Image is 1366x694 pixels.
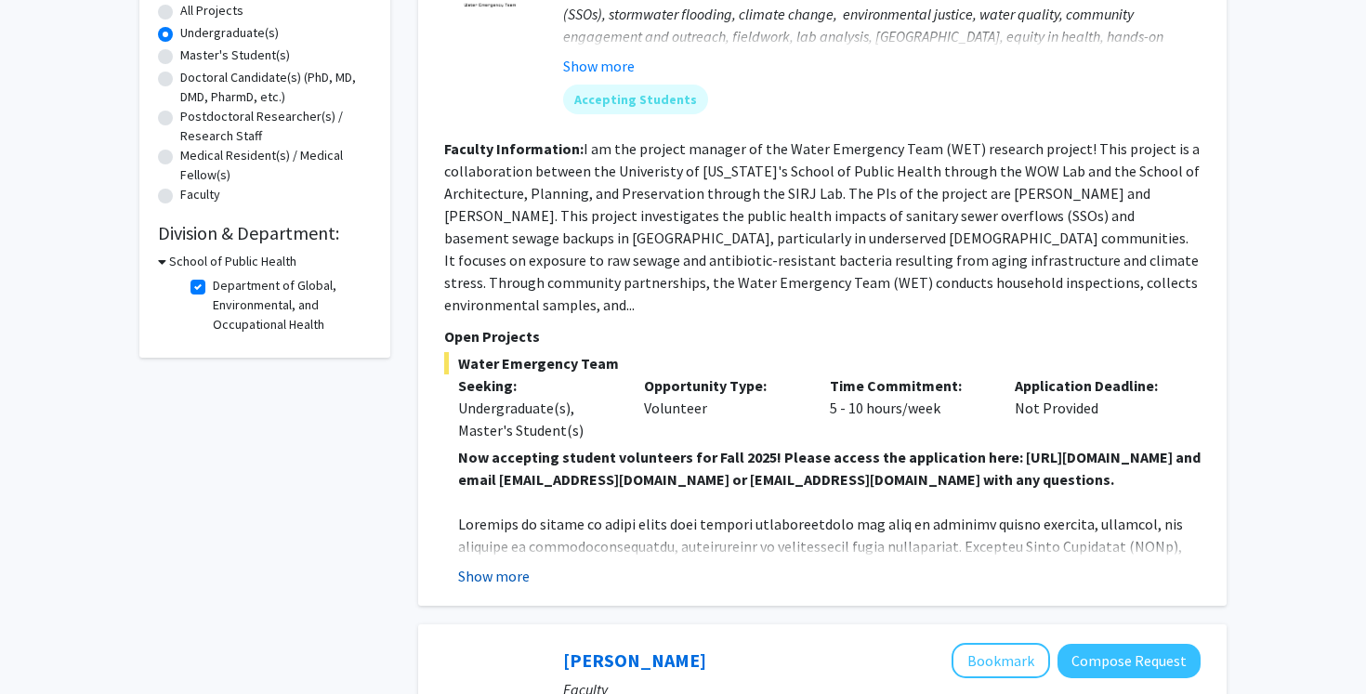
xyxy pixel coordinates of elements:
[563,648,706,672] a: [PERSON_NAME]
[563,85,708,114] mat-chip: Accepting Students
[180,23,279,43] label: Undergraduate(s)
[630,374,816,441] div: Volunteer
[180,185,220,204] label: Faculty
[458,374,616,397] p: Seeking:
[444,352,1201,374] span: Water Emergency Team
[158,222,372,244] h2: Division & Department:
[444,139,1200,314] fg-read-more: I am the project manager of the Water Emergency Team (WET) research project! This project is a co...
[1015,374,1173,397] p: Application Deadline:
[458,448,1201,489] strong: Now accepting student volunteers for Fall 2025! Please access the application here: [URL][DOMAIN_...
[180,146,372,185] label: Medical Resident(s) / Medical Fellow(s)
[213,276,367,334] label: Department of Global, Environmental, and Occupational Health
[14,610,79,680] iframe: Chat
[1057,644,1201,678] button: Compose Request to Heather Wipfli
[644,374,802,397] p: Opportunity Type:
[444,325,1201,347] p: Open Projects
[180,68,372,107] label: Doctoral Candidate(s) (PhD, MD, DMD, PharmD, etc.)
[816,374,1002,441] div: 5 - 10 hours/week
[180,1,243,20] label: All Projects
[830,374,988,397] p: Time Commitment:
[458,565,530,587] button: Show more
[952,643,1050,678] button: Add Heather Wipfli to Bookmarks
[563,55,635,77] button: Show more
[444,139,584,158] b: Faculty Information:
[169,252,296,271] h3: School of Public Health
[180,46,290,65] label: Master's Student(s)
[180,107,372,146] label: Postdoctoral Researcher(s) / Research Staff
[458,397,616,441] div: Undergraduate(s), Master's Student(s)
[1001,374,1187,441] div: Not Provided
